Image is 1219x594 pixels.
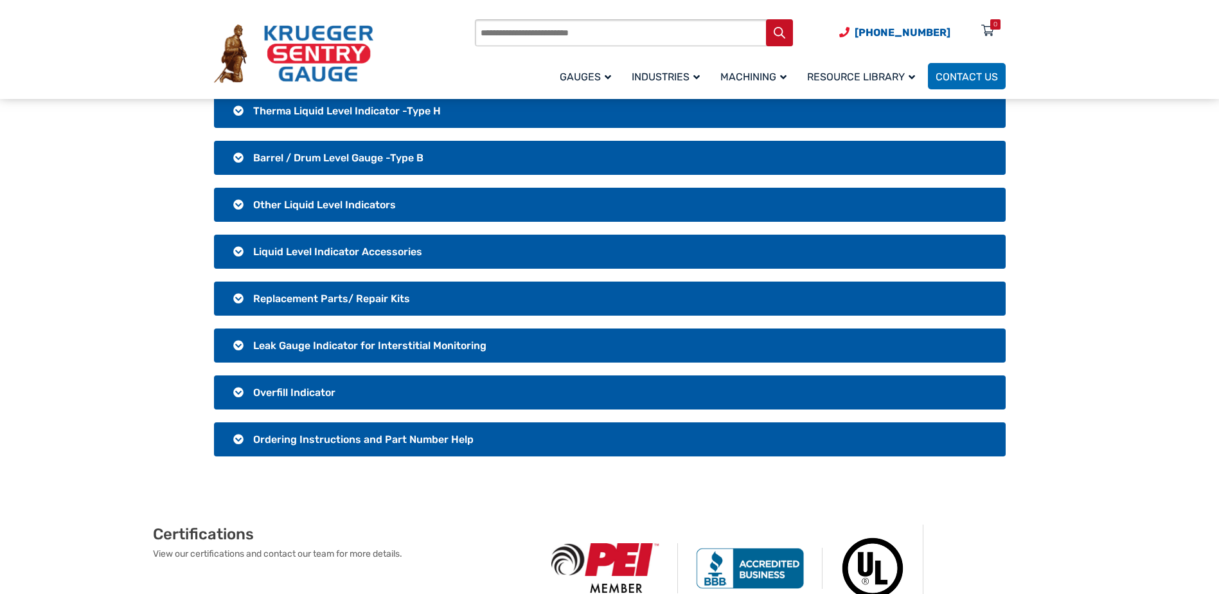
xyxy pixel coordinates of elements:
a: Phone Number (920) 434-8860 [839,24,950,40]
a: Industries [624,61,713,91]
p: View our certifications and contact our team for more details. [153,547,533,561]
span: Industries [632,71,700,83]
span: Liquid Level Indicator Accessories [253,246,422,258]
span: Barrel / Drum Level Gauge -Type B [253,152,423,164]
span: [PHONE_NUMBER] [855,26,950,39]
a: Gauges [552,61,624,91]
h2: Certifications [153,525,533,544]
span: Resource Library [807,71,915,83]
span: Replacement Parts/ Repair Kits [253,292,410,305]
img: PEI Member [533,543,678,593]
div: 0 [993,19,997,30]
span: Leak Gauge Indicator for Interstitial Monitoring [253,339,486,352]
a: Contact Us [928,63,1006,89]
span: Ordering Instructions and Part Number Help [253,433,474,446]
a: Resource Library [799,61,928,91]
img: BBB [678,548,823,589]
span: Gauges [560,71,611,83]
img: Krueger Sentry Gauge [214,24,373,84]
span: Therma Liquid Level Indicator -Type H [253,105,441,117]
span: Overfill Indicator [253,386,335,399]
span: Machining [720,71,787,83]
a: Machining [713,61,799,91]
span: Other Liquid Level Indicators [253,199,396,211]
span: Contact Us [936,71,998,83]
